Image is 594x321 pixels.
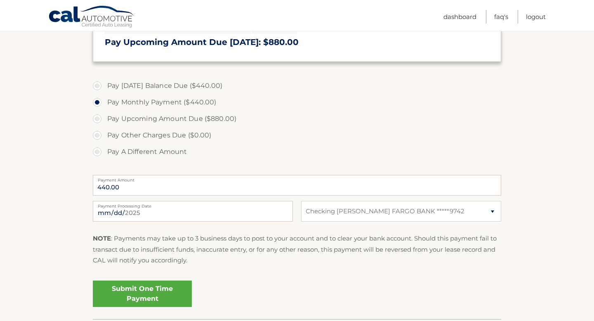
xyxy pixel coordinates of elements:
[93,201,293,208] label: Payment Processing Date
[93,201,293,222] input: Payment Date
[105,37,489,47] h3: Pay Upcoming Amount Due [DATE]: $880.00
[93,281,192,307] a: Submit One Time Payment
[93,78,501,94] label: Pay [DATE] Balance Due ($440.00)
[93,127,501,144] label: Pay Other Charges Due ($0.00)
[93,175,501,182] label: Payment Amount
[93,94,501,111] label: Pay Monthly Payment ($440.00)
[526,10,546,24] a: Logout
[93,233,501,266] p: : Payments may take up to 3 business days to post to your account and to clear your bank account....
[494,10,508,24] a: FAQ's
[48,5,135,29] a: Cal Automotive
[93,234,111,242] strong: NOTE
[93,111,501,127] label: Pay Upcoming Amount Due ($880.00)
[93,175,501,196] input: Payment Amount
[443,10,476,24] a: Dashboard
[93,144,501,160] label: Pay A Different Amount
